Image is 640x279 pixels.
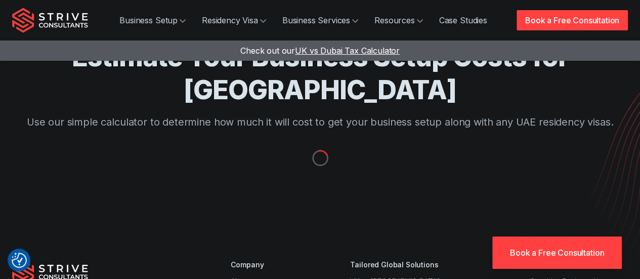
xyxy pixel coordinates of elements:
p: Use our simple calculator to determine how much it will cost to get your business setup along wit... [12,114,628,130]
img: Revisit consent button [12,253,27,268]
a: Business Setup [111,10,194,30]
div: Company [231,259,321,270]
a: Residency Visa [194,10,274,30]
span: UK vs Dubai Tax Calculator [295,46,400,56]
a: Book a Free Consultation [517,10,628,30]
a: Check out ourUK vs Dubai Tax Calculator [240,46,400,56]
button: Consent Preferences [12,253,27,268]
div: Tailored Global Solutions [350,259,500,270]
img: Strive Consultants [12,8,88,33]
h1: Estimate Your Business Setup Costs for [GEOGRAPHIC_DATA] [12,41,628,106]
a: Case Studies [431,10,495,30]
a: Resources [366,10,431,30]
a: Book a Free Consultation [492,236,622,269]
a: Business Services [274,10,366,30]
